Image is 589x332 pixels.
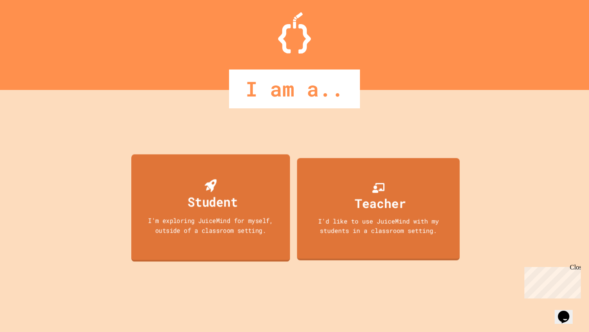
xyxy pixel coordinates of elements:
img: Logo.svg [278,12,311,54]
iframe: chat widget [521,264,581,298]
div: Chat with us now!Close [3,3,56,52]
div: I'd like to use JuiceMind with my students in a classroom setting. [305,217,452,235]
div: I am a.. [229,70,360,108]
iframe: chat widget [555,299,581,324]
div: I'm exploring JuiceMind for myself, outside of a classroom setting. [139,216,282,235]
div: Student [188,192,238,211]
div: Teacher [355,194,406,213]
